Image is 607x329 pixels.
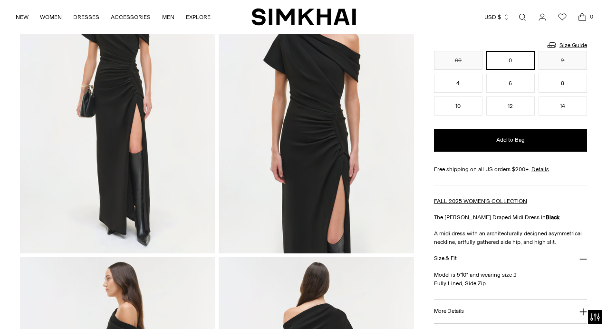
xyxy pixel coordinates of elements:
a: FALL 2025 WOMEN'S COLLECTION [434,198,527,204]
a: DRESSES [73,7,99,28]
a: Open search modal [513,8,532,27]
a: Size Guide [546,39,587,51]
button: 0 [486,51,535,70]
a: Wishlist [553,8,572,27]
button: 8 [539,74,587,93]
a: NEW [16,7,29,28]
button: More Details [434,300,587,324]
button: 2 [539,51,587,70]
button: Size & Fit [434,246,587,271]
button: USD $ [484,7,510,28]
div: Free shipping on all US orders $200+ [434,165,587,174]
a: WOMEN [40,7,62,28]
p: The [PERSON_NAME] Draped Midi Dress in [434,213,587,222]
a: SIMKHAI [251,8,356,26]
h3: Size & Fit [434,255,457,261]
button: 4 [434,74,482,93]
p: A midi dress with an architecturally designed asymmetrical neckline, artfully gathered side hip, ... [434,229,587,246]
a: MEN [162,7,174,28]
button: 14 [539,97,587,116]
button: 6 [486,74,535,93]
a: Go to the account page [533,8,552,27]
p: Model is 5'10" and wearing size 2 Fully Lined, Side Zip [434,271,587,288]
a: EXPLORE [186,7,211,28]
button: 10 [434,97,482,116]
span: Add to Bag [496,136,525,144]
button: 12 [486,97,535,116]
a: Open cart modal [573,8,592,27]
button: Add to Bag [434,129,587,152]
span: 0 [587,12,596,21]
a: Details [531,165,549,174]
button: 00 [434,51,482,70]
a: ACCESSORIES [111,7,151,28]
h3: More Details [434,308,464,314]
strong: Black [546,214,559,221]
